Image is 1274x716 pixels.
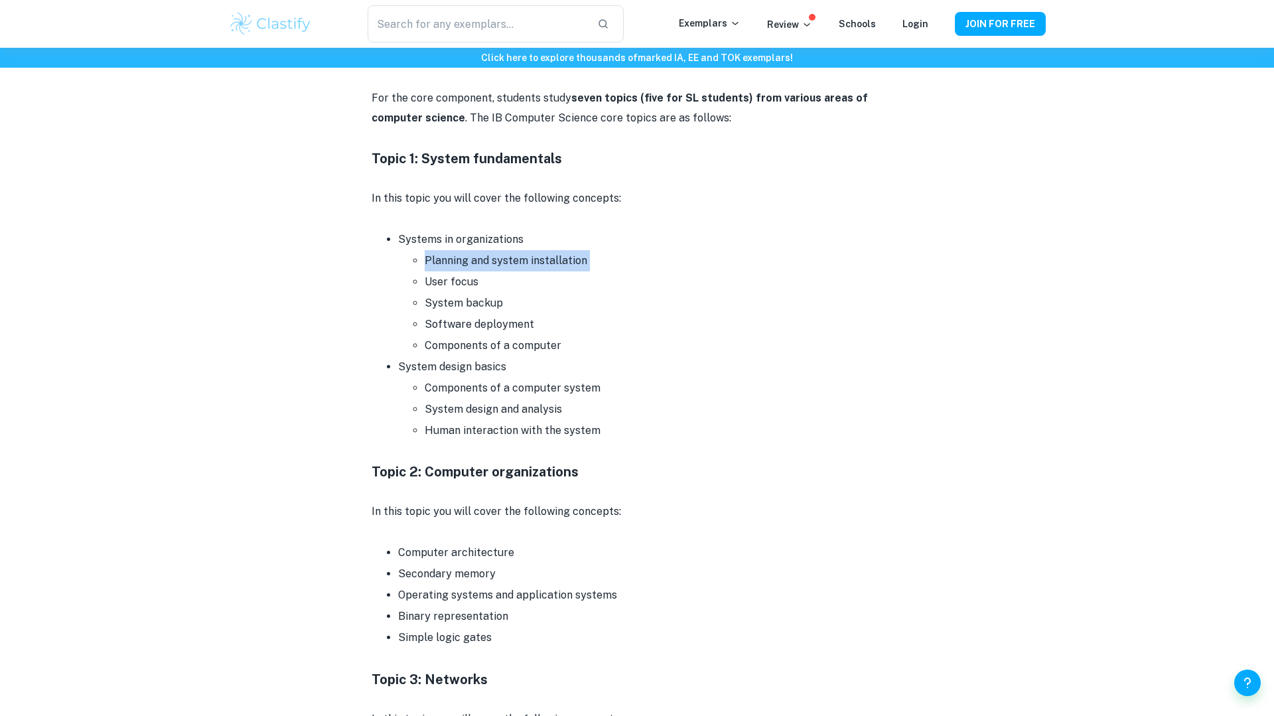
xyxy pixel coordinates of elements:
[398,542,902,563] li: Computer architecture
[425,399,902,420] li: System design and analysis
[368,5,587,42] input: Search for any exemplars...
[398,606,902,627] li: Binary representation
[425,271,902,293] li: User focus
[955,12,1046,36] button: JOIN FOR FREE
[839,19,876,29] a: Schools
[679,16,741,31] p: Exemplars
[425,314,902,335] li: Software deployment
[1234,670,1261,696] button: Help and Feedback
[228,11,313,37] img: Clastify logo
[372,462,902,482] h4: Topic 2: Computer organizations
[398,229,902,356] li: Systems in organizations
[902,19,928,29] a: Login
[425,293,902,314] li: System backup
[372,88,902,129] p: For the core component, students study . The IB Computer Science core topics are as follows:
[372,149,902,169] h4: Topic 1: System fundamentals
[3,50,1271,65] h6: Click here to explore thousands of marked IA, EE and TOK exemplars !
[372,92,868,124] strong: seven topics (five for SL students) from various areas of computer science
[398,585,902,606] li: Operating systems and application systems
[372,670,902,689] h4: Topic 3: Networks
[398,356,902,441] li: System design basics
[767,17,812,32] p: Review
[425,250,902,271] li: Planning and system installation
[425,378,902,399] li: Components of a computer system
[372,188,902,208] p: In this topic you will cover the following concepts:
[425,420,902,441] li: Human interaction with the system
[425,335,902,356] li: Components of a computer
[372,502,902,522] p: In this topic you will cover the following concepts:
[398,627,902,670] li: Simple logic gates
[398,563,902,585] li: Secondary memory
